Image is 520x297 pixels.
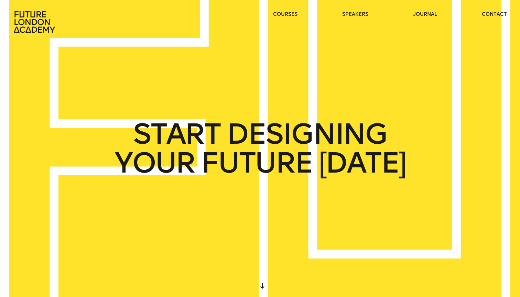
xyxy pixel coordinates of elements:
span: FUTURE [201,148,313,177]
a: journal [413,11,437,18]
span: [DATE] [319,148,405,177]
a: courses [273,11,297,18]
span: DESIGNING [227,120,387,148]
span: START [133,120,220,148]
a: contact [482,11,507,18]
span: YOUR [115,148,195,177]
a: speakers [342,11,368,18]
